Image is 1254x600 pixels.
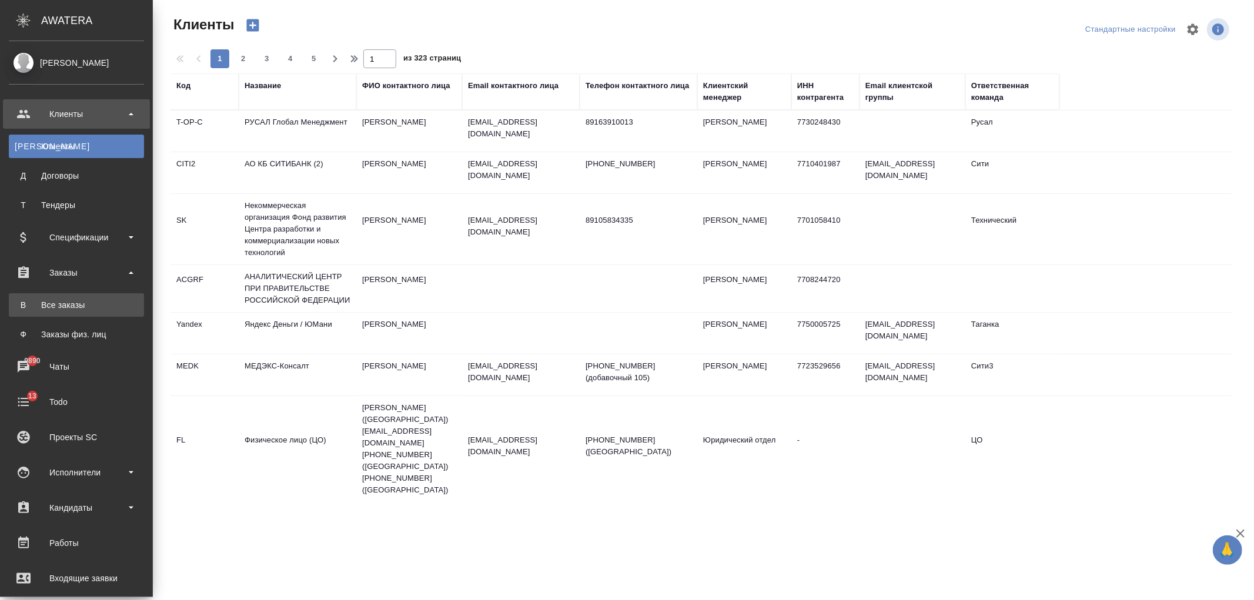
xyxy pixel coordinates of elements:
[9,393,144,411] div: Todo
[468,80,559,92] div: Email контактного лица
[1179,15,1207,43] span: Настроить таблицу
[586,360,691,384] p: [PHONE_NUMBER] (добавочный 105)
[258,49,276,68] button: 3
[9,193,144,217] a: ТТендеры
[15,299,138,311] div: Все заказы
[965,209,1059,250] td: Технический
[3,564,150,593] a: Входящие заявки
[468,360,574,384] p: [EMAIL_ADDRESS][DOMAIN_NAME]
[3,528,150,558] a: Работы
[356,209,462,250] td: [PERSON_NAME]
[239,428,356,470] td: Физическое лицо (ЦО)
[234,53,253,65] span: 2
[305,49,323,68] button: 5
[1218,538,1238,562] span: 🙏
[697,110,791,152] td: [PERSON_NAME]
[17,355,47,367] span: 9890
[239,354,356,395] td: МЕДЭКС-Консалт
[9,264,144,281] div: Заказы
[697,268,791,309] td: [PERSON_NAME]
[468,434,574,458] p: [EMAIL_ADDRESS][DOMAIN_NAME]
[245,80,281,92] div: Название
[176,80,190,92] div: Код
[170,313,239,354] td: Yandex
[586,158,691,170] p: [PHONE_NUMBER]
[239,313,356,354] td: Яндекс Деньги / ЮМани
[170,354,239,395] td: MEDK
[9,499,144,517] div: Кандидаты
[170,209,239,250] td: SK
[9,428,144,446] div: Проекты SC
[697,209,791,250] td: [PERSON_NAME]
[356,396,462,502] td: [PERSON_NAME] ([GEOGRAPHIC_DATA]) [EMAIL_ADDRESS][DOMAIN_NAME] [PHONE_NUMBER] ([GEOGRAPHIC_DATA])...
[865,80,959,103] div: Email клиентской группы
[1207,18,1232,41] span: Посмотреть информацию
[15,140,138,152] div: Клиенты
[791,110,860,152] td: 7730248430
[3,423,150,452] a: Проекты SC
[791,152,860,193] td: 7710401987
[971,80,1054,103] div: Ответственная команда
[586,434,691,458] p: [PHONE_NUMBER] ([GEOGRAPHIC_DATA])
[791,209,860,250] td: 7701058410
[170,268,239,309] td: ACGRF
[356,268,462,309] td: [PERSON_NAME]
[258,53,276,65] span: 3
[356,354,462,395] td: [PERSON_NAME]
[239,152,356,193] td: АО КБ СИТИБАНК (2)
[239,194,356,264] td: Некоммерческая организация Фонд развития Центра разработки и коммерциализации новых технологий
[239,265,356,312] td: АНАЛИТИЧЕСКИЙ ЦЕНТР ПРИ ПРАВИТЕЛЬСТВЕ РОССИЙСКОЙ ФЕДЕРАЦИИ
[703,80,785,103] div: Клиентский менеджер
[356,110,462,152] td: [PERSON_NAME]
[239,15,267,35] button: Создать
[965,428,1059,470] td: ЦО
[791,428,860,470] td: -
[281,49,300,68] button: 4
[234,49,253,68] button: 2
[860,152,965,193] td: [EMAIL_ADDRESS][DOMAIN_NAME]
[239,110,356,152] td: РУСАЛ Глобал Менеджмент
[170,110,239,152] td: T-OP-C
[9,323,144,346] a: ФЗаказы физ. лиц
[3,352,150,381] a: 9890Чаты
[9,229,144,246] div: Спецификации
[362,80,450,92] div: ФИО контактного лица
[586,116,691,128] p: 89163910013
[15,170,138,182] div: Договоры
[965,313,1059,354] td: Таганка
[791,313,860,354] td: 7750005725
[697,152,791,193] td: [PERSON_NAME]
[797,80,854,103] div: ИНН контрагента
[15,329,138,340] div: Заказы физ. лиц
[9,534,144,552] div: Работы
[860,313,965,354] td: [EMAIL_ADDRESS][DOMAIN_NAME]
[697,313,791,354] td: [PERSON_NAME]
[9,464,144,481] div: Исполнители
[468,116,574,140] p: [EMAIL_ADDRESS][DOMAIN_NAME]
[697,354,791,395] td: [PERSON_NAME]
[21,390,44,402] span: 13
[15,199,138,211] div: Тендеры
[9,56,144,69] div: [PERSON_NAME]
[965,152,1059,193] td: Сити
[1082,21,1179,39] div: split button
[170,15,234,34] span: Клиенты
[305,53,323,65] span: 5
[468,158,574,182] p: [EMAIL_ADDRESS][DOMAIN_NAME]
[9,164,144,187] a: ДДоговоры
[791,268,860,309] td: 7708244720
[9,293,144,317] a: ВВсе заказы
[1213,535,1242,565] button: 🙏
[281,53,300,65] span: 4
[965,354,1059,395] td: Сити3
[791,354,860,395] td: 7723529656
[697,428,791,470] td: Юридический отдел
[965,110,1059,152] td: Русал
[403,51,461,68] span: из 323 страниц
[356,152,462,193] td: [PERSON_NAME]
[9,135,144,158] a: [PERSON_NAME]Клиенты
[356,313,462,354] td: [PERSON_NAME]
[468,214,574,238] p: [EMAIL_ADDRESS][DOMAIN_NAME]
[3,387,150,417] a: 13Todo
[170,152,239,193] td: CITI2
